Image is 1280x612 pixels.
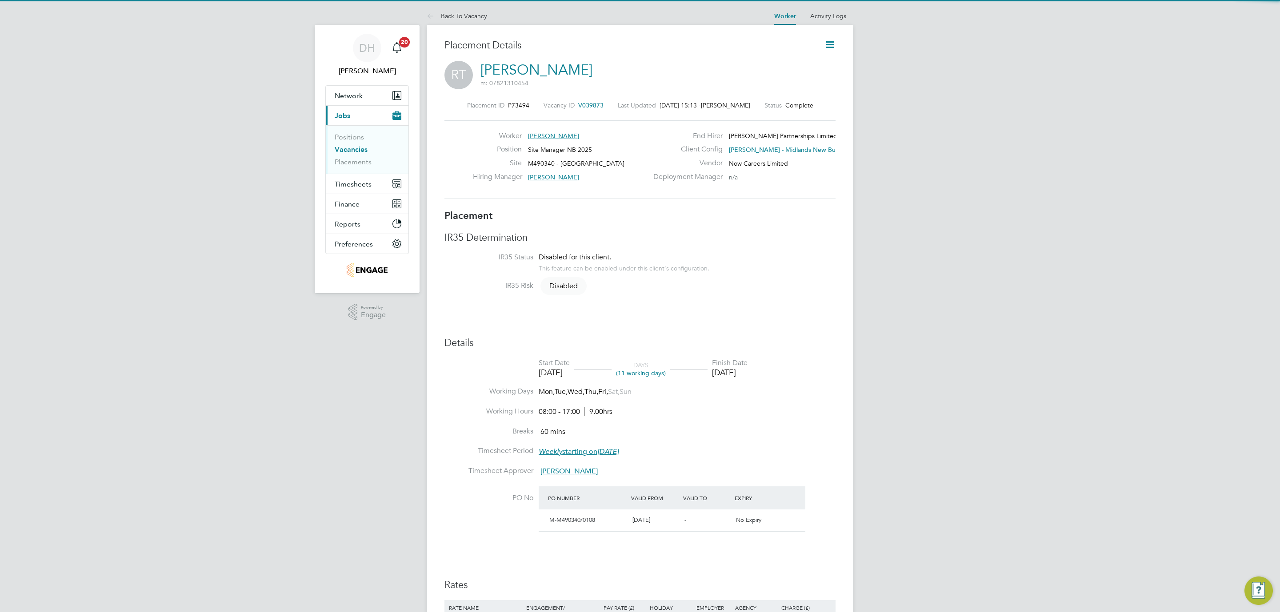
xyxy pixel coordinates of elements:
[335,111,350,120] span: Jobs
[467,101,504,109] label: Placement ID
[326,234,408,254] button: Preferences
[444,466,533,476] label: Timesheet Approver
[539,407,612,417] div: 08:00 - 17:00
[612,361,670,377] div: DAYS
[616,369,666,377] span: (11 working days)
[528,173,579,181] span: [PERSON_NAME]
[326,214,408,234] button: Reports
[359,42,375,54] span: DH
[539,447,562,456] em: Weekly
[736,516,761,524] span: No Expiry
[660,101,701,109] span: [DATE] 15:13 -
[540,467,598,476] span: [PERSON_NAME]
[335,133,364,141] a: Positions
[568,387,584,396] span: Wed,
[729,173,738,181] span: n/a
[444,61,473,89] span: RT
[648,159,723,168] label: Vendor
[361,311,386,319] span: Engage
[480,61,592,79] a: [PERSON_NAME]
[335,91,363,100] span: Network
[598,387,608,396] span: Fri,
[480,79,528,87] span: m: 07821310454
[764,101,782,109] label: Status
[444,253,533,262] label: IR35 Status
[684,516,686,524] span: -
[335,220,360,228] span: Reports
[528,132,579,140] span: [PERSON_NAME]
[473,172,522,182] label: Hiring Manager
[544,101,575,109] label: Vacancy ID
[597,447,619,456] em: [DATE]
[444,281,533,290] label: IR35 Risk
[729,146,842,154] span: [PERSON_NAME] - Midlands New Build
[444,39,811,52] h3: Placement Details
[648,145,723,154] label: Client Config
[326,86,408,105] button: Network
[326,174,408,194] button: Timesheets
[444,210,493,222] b: Placement
[325,34,409,76] a: DH[PERSON_NAME]
[508,101,529,109] span: P73494
[539,367,570,378] div: [DATE]
[348,304,386,321] a: Powered byEngage
[473,145,522,154] label: Position
[785,101,813,109] span: Complete
[335,158,372,166] a: Placements
[528,146,592,154] span: Site Manager NB 2025
[444,446,533,456] label: Timesheet Period
[347,263,388,277] img: nowcareers-logo-retina.png
[620,387,632,396] span: Sun
[1244,576,1273,605] button: Engage Resource Center
[618,101,656,109] label: Last Updated
[444,231,836,244] h3: IR35 Determination
[326,125,408,174] div: Jobs
[427,12,487,20] a: Back To Vacancy
[473,159,522,168] label: Site
[528,159,624,167] span: M490340 - [GEOGRAPHIC_DATA]
[326,194,408,214] button: Finance
[555,387,568,396] span: Tue,
[326,106,408,125] button: Jobs
[539,447,619,456] span: starting on
[444,407,533,416] label: Working Hours
[335,180,372,188] span: Timesheets
[539,262,709,272] div: This feature can be enabled under this client's configuration.
[681,490,733,506] div: Valid To
[444,427,533,436] label: Breaks
[388,34,406,62] a: 20
[539,253,611,262] span: Disabled for this client.
[701,101,750,109] span: [PERSON_NAME]
[325,66,409,76] span: Danielle Hughes
[325,263,409,277] a: Go to home page
[549,516,595,524] span: M-M490340/0108
[608,387,620,396] span: Sat,
[774,12,796,20] a: Worker
[584,407,612,416] span: 9.00hrs
[444,387,533,396] label: Working Days
[473,131,522,141] label: Worker
[444,579,836,592] h3: Rates
[335,240,373,248] span: Preferences
[729,159,788,167] span: Now Careers Limited
[648,131,723,141] label: End Hirer
[539,358,570,368] div: Start Date
[546,490,629,506] div: PO Number
[444,337,836,350] h3: Details
[810,12,846,20] a: Activity Logs
[335,200,360,208] span: Finance
[648,172,723,182] label: Deployment Manager
[540,277,587,295] span: Disabled
[578,101,604,109] span: V039873
[444,493,533,503] label: PO No
[399,37,410,48] span: 20
[632,516,650,524] span: [DATE]
[732,490,784,506] div: Expiry
[540,427,565,436] span: 60 mins
[584,387,598,396] span: Thu,
[629,490,681,506] div: Valid From
[712,358,748,368] div: Finish Date
[539,387,555,396] span: Mon,
[361,304,386,311] span: Powered by
[335,145,368,154] a: Vacancies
